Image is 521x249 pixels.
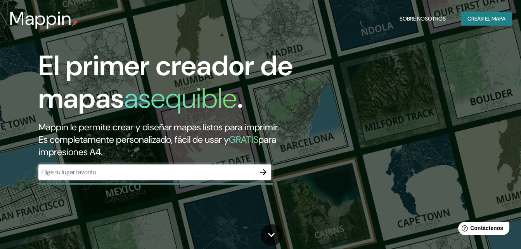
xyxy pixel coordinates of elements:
font: Sobre nosotros [400,14,446,24]
button: Sobre nosotros [396,12,449,26]
input: Elige tu lugar favorito [38,168,256,176]
h1: asequible [124,80,237,116]
font: Crear el mapa [467,14,505,24]
button: Crear el mapa [461,12,512,26]
h1: El primer creador de mapas . [38,50,299,121]
iframe: Help widget launcher [452,219,512,240]
img: mappin-pin [72,20,78,26]
h2: Mappin le permite crear y diseñar mapas listos para imprimir. Es completamente personalizado, fác... [38,121,299,158]
h5: GRATIS [229,133,258,145]
h3: Mappin [9,8,72,29]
